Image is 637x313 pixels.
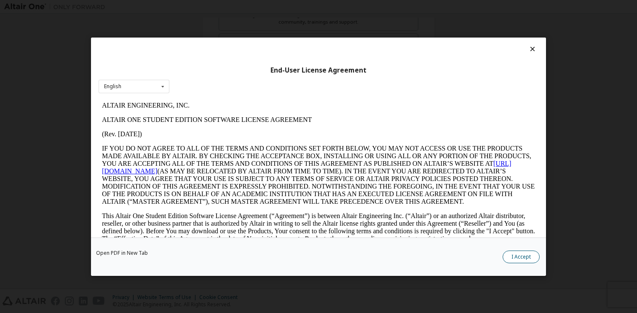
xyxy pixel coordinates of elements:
p: ALTAIR ENGINEERING, INC. [3,3,436,11]
a: Open PDF in New Tab [96,250,148,255]
a: [URL][DOMAIN_NAME] [3,62,413,76]
button: I Accept [503,250,540,263]
div: English [104,84,121,89]
p: This Altair One Student Edition Software License Agreement (“Agreement”) is between Altair Engine... [3,114,436,144]
p: (Rev. [DATE]) [3,32,436,40]
div: End-User License Agreement [99,66,538,74]
p: ALTAIR ONE STUDENT EDITION SOFTWARE LICENSE AGREEMENT [3,18,436,25]
p: IF YOU DO NOT AGREE TO ALL OF THE TERMS AND CONDITIONS SET FORTH BELOW, YOU MAY NOT ACCESS OR USE... [3,46,436,107]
